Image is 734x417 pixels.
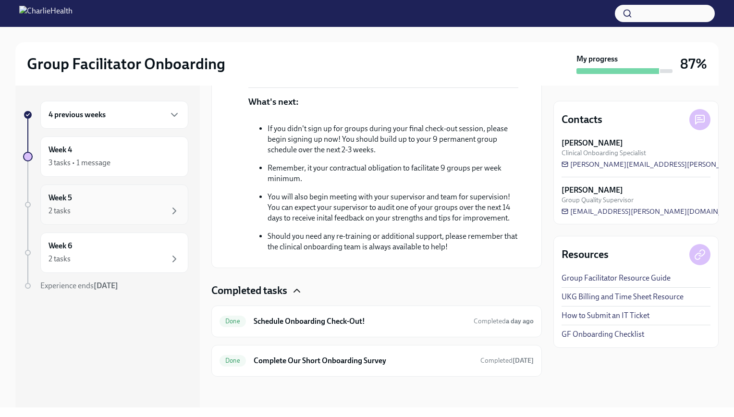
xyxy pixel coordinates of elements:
strong: [PERSON_NAME] [562,185,623,196]
div: 4 previous weeks [40,101,188,129]
h6: Schedule Onboarding Check-Out! [254,316,466,327]
a: Week 62 tasks [23,233,188,273]
span: Done [220,318,246,325]
h6: Week 4 [49,145,72,155]
a: Week 43 tasks • 1 message [23,136,188,177]
span: Completed [480,356,534,365]
a: UKG Billing and Time Sheet Resource [562,292,684,302]
p: Remember, it your contractual obligation to facilitate 9 groups per week minimum. [268,163,518,184]
h6: Week 6 [49,241,72,251]
span: Group Quality Supervisor [562,196,634,205]
a: How to Submit an IT Ticket [562,310,649,321]
a: GF Onboarding Checklist [562,329,644,340]
a: DoneComplete Our Short Onboarding SurveyCompleted[DATE] [220,353,534,368]
strong: [DATE] [94,281,118,290]
p: Should you need any re-training or additional support, please remember that the clinical onboardi... [268,231,518,252]
h6: Complete Our Short Onboarding Survey [254,356,473,366]
p: You will also begin meeting with your supervisor and team for supervision! You can expect your su... [268,192,518,223]
h6: Week 5 [49,193,72,203]
span: Completed [474,317,534,325]
span: Clinical Onboarding Specialist [562,148,646,158]
strong: My progress [576,54,618,64]
div: Completed tasks [211,283,542,298]
strong: a day ago [506,317,534,325]
strong: [DATE] [513,356,534,365]
h2: Group Facilitator Onboarding [27,54,225,74]
span: September 23rd, 2025 12:46 [480,356,534,365]
h3: 87% [680,55,707,73]
h4: Resources [562,247,609,262]
div: 2 tasks [49,206,71,216]
span: September 22nd, 2025 09:56 [474,317,534,326]
p: What's next: [248,96,299,108]
h6: 4 previous weeks [49,110,106,120]
p: If you didn't sign up for groups during your final check-out session, please begin signing up now... [268,123,518,155]
a: DoneSchedule Onboarding Check-Out!Completeda day ago [220,314,534,329]
a: Group Facilitator Resource Guide [562,273,671,283]
strong: [PERSON_NAME] [562,138,623,148]
img: CharlieHealth [19,6,73,21]
div: 3 tasks • 1 message [49,158,110,168]
a: Week 52 tasks [23,184,188,225]
div: 2 tasks [49,254,71,264]
h4: Contacts [562,112,602,127]
h4: Completed tasks [211,283,287,298]
span: Done [220,357,246,364]
span: Experience ends [40,281,118,290]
